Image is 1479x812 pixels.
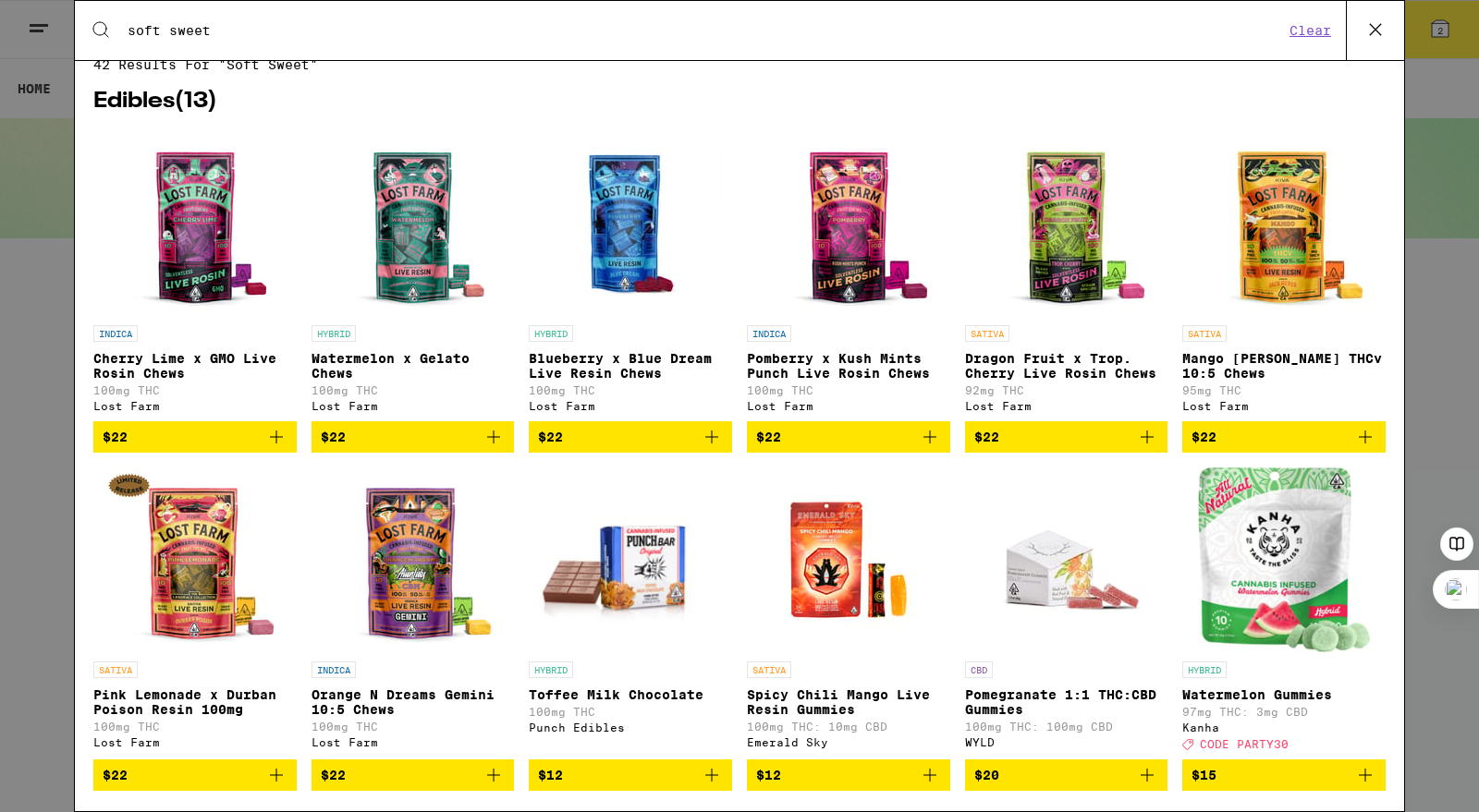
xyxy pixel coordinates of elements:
[312,687,515,717] p: Orange N Dreams Gemini 10:5 Chews
[312,661,356,678] p: INDICA
[529,351,732,381] p: Blueberry x Blue Dream Live Resin Chews
[312,736,515,748] div: Lost Farm
[538,131,723,316] img: Lost Farm - Blueberry x Blue Dream Live Resin Chews
[103,768,128,782] span: $22
[312,131,515,421] a: Open page for Watermelon x Gelato Chews from Lost Farm
[747,721,950,733] p: 100mg THC: 10mg CBD
[321,430,346,444] span: $22
[93,661,138,678] p: SATIVA
[747,131,950,421] a: Open page for Pomberry x Kush Mints Punch Live Rosin Chews from Lost Farm
[312,400,515,412] div: Lost Farm
[1182,467,1386,759] a: Open page for Watermelon Gummies from Kanha
[529,661,573,678] p: HYBRID
[1200,738,1289,750] span: CODE PARTY30
[103,467,287,652] img: Lost Farm - Pink Lemonade x Durban Poison Resin 100mg
[1182,384,1386,396] p: 95mg THC
[747,384,950,396] p: 100mg THC
[312,721,515,733] p: 100mg THC
[974,430,999,444] span: $22
[1182,131,1386,421] a: Open page for Mango Jack Herer THCv 10:5 Chews from Lost Farm
[93,721,297,733] p: 100mg THC
[1198,467,1371,652] img: Kanha - Watermelon Gummies
[93,421,297,453] button: Add to bag
[93,400,297,412] div: Lost Farm
[973,131,1158,316] img: Lost Farm - Dragon Fruit x Trop. Cherry Live Rosin Chews
[529,384,732,396] p: 100mg THC
[529,687,732,702] p: Toffee Milk Chocolate
[965,421,1168,453] button: Add to bag
[529,759,732,791] button: Add to bag
[529,131,732,421] a: Open page for Blueberry x Blue Dream Live Resin Chews from Lost Farm
[93,759,297,791] button: Add to bag
[965,687,1168,717] p: Pomegranate 1:1 THC:CBD Gummies
[538,430,563,444] span: $22
[974,768,999,782] span: $20
[756,768,781,782] span: $12
[747,736,950,748] div: Emerald Sky
[93,736,297,748] div: Lost Farm
[965,384,1168,396] p: 92mg THC
[965,759,1168,791] button: Add to bag
[312,325,356,342] p: HYBRID
[747,759,950,791] button: Add to bag
[747,467,950,759] a: Open page for Spicy Chili Mango Live Resin Gummies from Emerald Sky
[973,467,1158,652] img: WYLD - Pomegranate 1:1 THC:CBD Gummies
[1192,768,1216,782] span: $15
[747,421,950,453] button: Add to bag
[1192,430,1216,444] span: $22
[1182,351,1386,381] p: Mango [PERSON_NAME] THCv 10:5 Chews
[756,430,781,444] span: $22
[965,325,1009,342] p: SATIVA
[312,384,515,396] p: 100mg THC
[965,351,1168,381] p: Dragon Fruit x Trop. Cherry Live Rosin Chews
[747,325,791,342] p: INDICA
[1182,687,1386,702] p: Watermelon Gummies
[312,467,515,759] a: Open page for Orange N Dreams Gemini 10:5 Chews from Lost Farm
[965,661,993,678] p: CBD
[529,706,732,718] p: 100mg THC
[93,384,297,396] p: 100mg THC
[529,721,732,733] div: Punch Edibles
[965,400,1168,412] div: Lost Farm
[1182,759,1386,791] button: Add to bag
[93,351,297,381] p: Cherry Lime x GMO Live Rosin Chews
[93,325,138,342] p: INDICA
[93,467,297,759] a: Open page for Pink Lemonade x Durban Poison Resin 100mg from Lost Farm
[529,467,732,652] img: Punch Edibles - Toffee Milk Chocolate
[320,131,505,316] img: Lost Farm - Watermelon x Gelato Chews
[127,22,1284,39] input: Search for products & categories
[747,661,791,678] p: SATIVA
[1192,131,1376,316] img: Lost Farm - Mango Jack Herer THCv 10:5 Chews
[965,736,1168,748] div: WYLD
[312,351,515,381] p: Watermelon x Gelato Chews
[36,13,158,28] span: Hi. Need any help?
[538,768,563,782] span: $12
[1182,661,1227,678] p: HYBRID
[93,91,1386,113] h2: Edibles ( 13 )
[747,687,950,717] p: Spicy Chili Mango Live Resin Gummies
[1284,22,1337,39] button: Clear
[747,400,950,412] div: Lost Farm
[965,721,1168,733] p: 100mg THC: 100mg CBD
[747,351,950,381] p: Pomberry x Kush Mints Punch Live Rosin Chews
[320,467,505,652] img: Lost Farm - Orange N Dreams Gemini 10:5 Chews
[93,57,1386,72] span: 42 results for "soft sweet"
[529,325,573,342] p: HYBRID
[965,467,1168,759] a: Open page for Pomegranate 1:1 THC:CBD Gummies from WYLD
[1182,721,1386,733] div: Kanha
[1182,325,1227,342] p: SATIVA
[103,430,128,444] span: $22
[529,467,732,759] a: Open page for Toffee Milk Chocolate from Punch Edibles
[529,421,732,453] button: Add to bag
[312,421,515,453] button: Add to bag
[756,131,941,316] img: Lost Farm - Pomberry x Kush Mints Punch Live Rosin Chews
[312,759,515,791] button: Add to bag
[321,768,346,782] span: $22
[1182,706,1386,718] p: 97mg THC: 3mg CBD
[965,131,1168,421] a: Open page for Dragon Fruit x Trop. Cherry Live Rosin Chews from Lost Farm
[93,687,297,717] p: Pink Lemonade x Durban Poison Resin 100mg
[1182,421,1386,453] button: Add to bag
[529,400,732,412] div: Lost Farm
[93,131,297,421] a: Open page for Cherry Lime x GMO Live Rosin Chews from Lost Farm
[756,467,941,652] img: Emerald Sky - Spicy Chili Mango Live Resin Gummies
